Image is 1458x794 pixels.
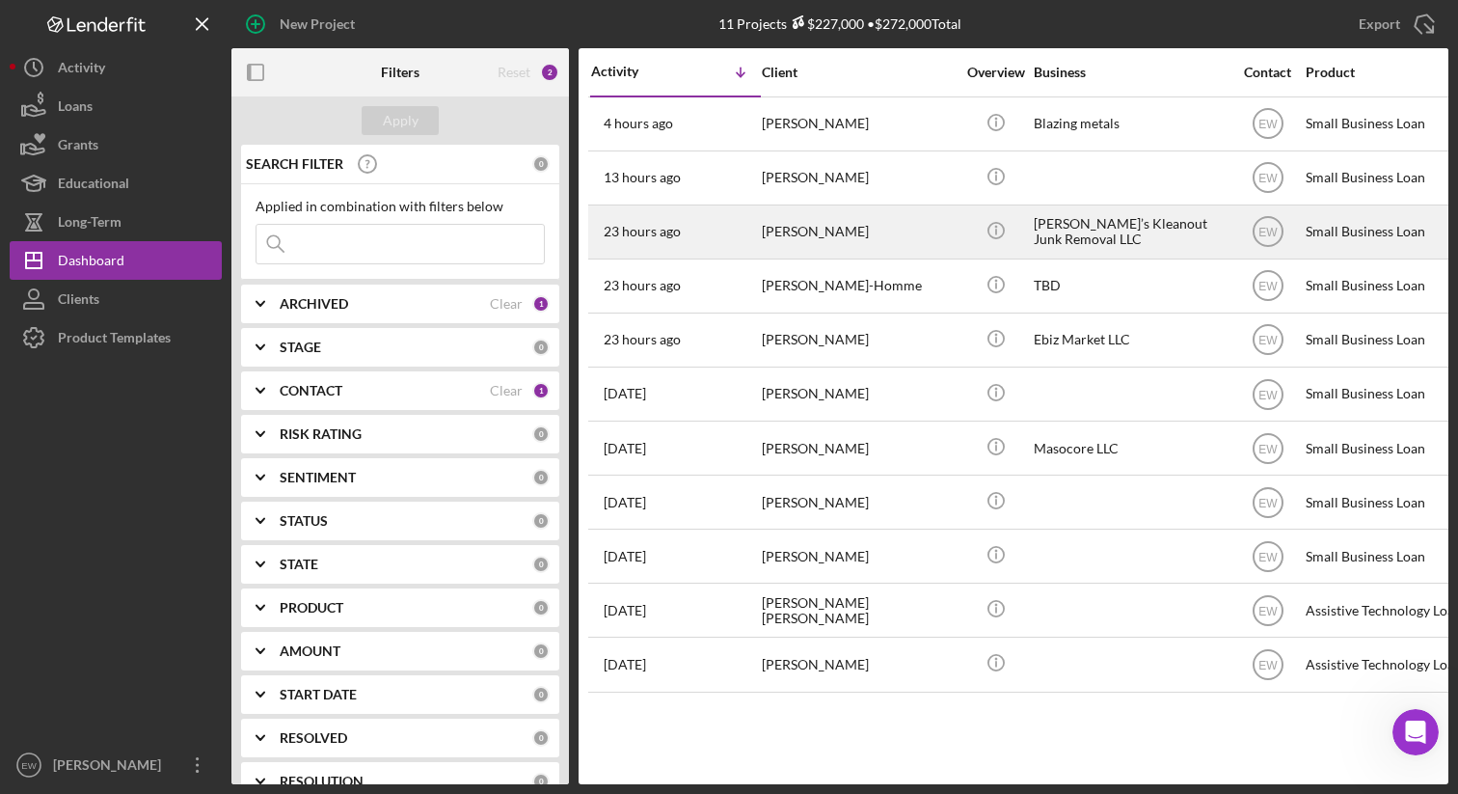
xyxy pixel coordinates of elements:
[280,340,321,355] b: STAGE
[498,65,530,80] div: Reset
[40,570,322,590] div: Send us a message
[39,37,69,68] img: logo
[10,164,222,203] button: Educational
[762,98,955,150] div: [PERSON_NAME]
[231,5,374,43] button: New Project
[20,256,365,327] div: Profile image for ChristinaAh, good to know! You're very welcome, have a great rest of your day![...
[21,760,37,771] text: EW
[256,199,545,214] div: Applied in combination with filters below
[604,170,681,185] time: 2025-09-30 10:02
[762,639,955,690] div: [PERSON_NAME]
[1034,260,1227,312] div: TBD
[490,296,523,312] div: Clear
[532,425,550,443] div: 0
[532,155,550,173] div: 0
[19,227,366,328] div: Recent messageProfile image for ChristinaAh, good to know! You're very welcome, have a great rest...
[362,106,439,135] button: Apply
[10,280,222,318] a: Clients
[280,643,340,659] b: AMOUNT
[28,500,358,535] div: How to Create a Test Project
[58,203,121,246] div: Long-Term
[604,657,646,672] time: 2025-09-03 18:57
[1392,709,1439,755] iframe: Intercom live chat
[257,597,386,674] button: Help
[10,241,222,280] a: Dashboard
[540,63,559,82] div: 2
[280,557,318,572] b: STATE
[1258,659,1278,672] text: EW
[1034,315,1227,366] div: Ebiz Market LLC
[762,206,955,258] div: [PERSON_NAME]
[1258,226,1278,239] text: EW
[39,170,347,203] p: How can we help?
[306,645,337,659] span: Help
[40,243,346,263] div: Recent message
[19,554,366,627] div: Send us a messageWe'll be back online [DATE]
[86,291,198,312] div: [PERSON_NAME]
[28,428,358,464] div: Update Permissions Settings
[1258,388,1278,401] text: EW
[10,318,222,357] button: Product Templates
[1034,423,1227,474] div: Masocore LLC
[604,116,673,131] time: 2025-09-30 18:39
[332,31,366,66] div: Close
[591,64,676,79] div: Activity
[532,339,550,356] div: 0
[280,774,364,789] b: RESOLUTION
[604,495,646,510] time: 2025-09-23 17:05
[58,48,105,92] div: Activity
[1258,442,1278,455] text: EW
[532,729,550,747] div: 0
[58,318,171,362] div: Product Templates
[202,291,264,312] div: • 22h ago
[1034,65,1227,80] div: Business
[58,241,124,285] div: Dashboard
[604,549,646,564] time: 2025-09-22 20:57
[280,470,356,485] b: SENTIMENT
[10,87,222,125] button: Loans
[1258,550,1278,563] text: EW
[28,346,358,385] button: Search for help
[280,296,348,312] b: ARCHIVED
[246,156,343,172] b: SEARCH FILTER
[10,125,222,164] a: Grants
[280,383,342,398] b: CONTACT
[532,773,550,790] div: 0
[10,48,222,87] a: Activity
[40,400,323,421] div: Pipeline and Forecast View
[1359,5,1400,43] div: Export
[58,280,99,323] div: Clients
[532,599,550,616] div: 0
[40,472,323,492] div: Archive a Project
[280,426,362,442] b: RISK RATING
[40,590,322,611] div: We'll be back online [DATE]
[762,152,955,204] div: [PERSON_NAME]
[40,272,78,311] img: Profile image for Christina
[40,436,323,456] div: Update Permissions Settings
[280,687,357,702] b: START DATE
[58,164,129,207] div: Educational
[48,746,174,789] div: [PERSON_NAME]
[280,730,347,746] b: RESOLVED
[381,65,419,80] b: Filters
[39,137,347,170] p: Hi [PERSON_NAME]
[40,356,156,376] span: Search for help
[604,603,646,618] time: 2025-09-13 06:22
[1231,65,1304,80] div: Contact
[10,203,222,241] button: Long-Term
[604,278,681,293] time: 2025-09-29 23:51
[28,464,358,500] div: Archive a Project
[280,31,318,69] img: Profile image for Allison
[128,597,256,674] button: Messages
[604,386,646,401] time: 2025-09-26 22:58
[532,382,550,399] div: 1
[280,600,343,616] b: PRODUCT
[58,87,93,130] div: Loans
[160,645,227,659] span: Messages
[10,746,222,784] button: EW[PERSON_NAME]
[532,512,550,530] div: 0
[718,15,961,32] div: 11 Projects • $272,000 Total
